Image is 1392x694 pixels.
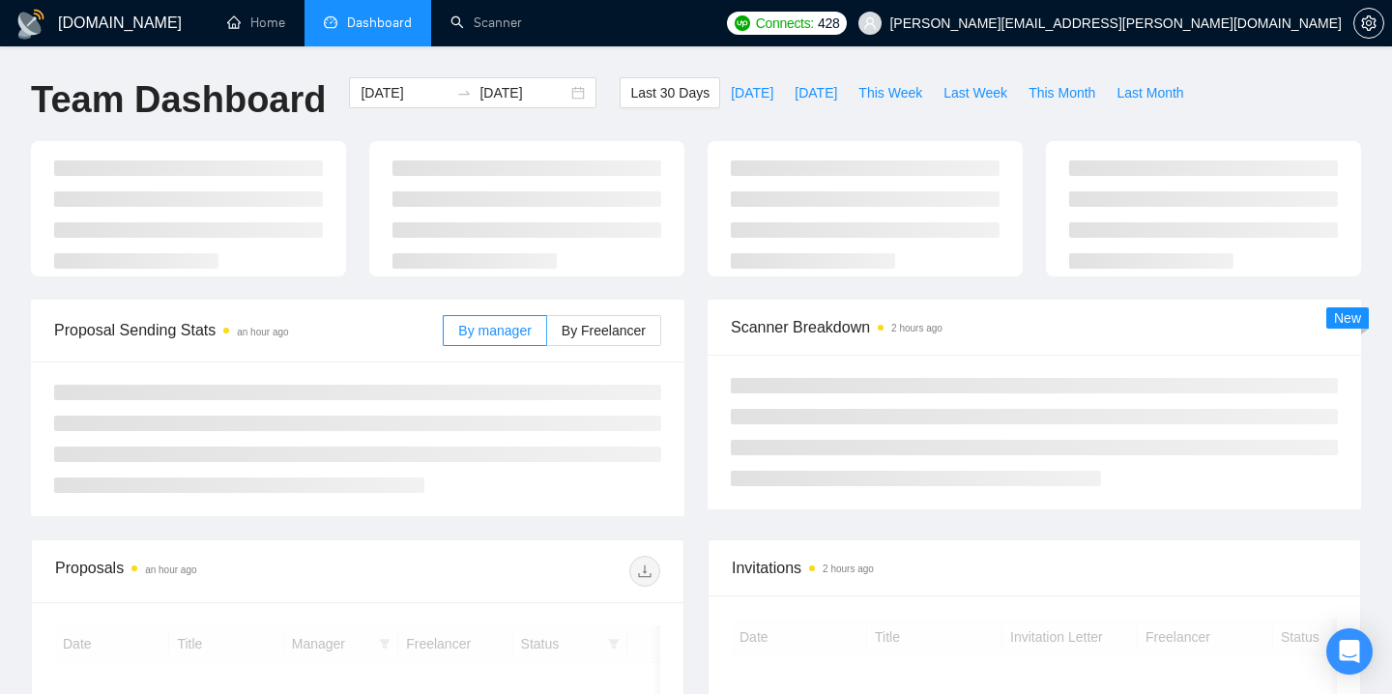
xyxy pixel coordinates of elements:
[891,323,942,333] time: 2 hours ago
[55,556,358,587] div: Proposals
[347,14,412,31] span: Dashboard
[735,15,750,31] img: upwork-logo.png
[1106,77,1194,108] button: Last Month
[795,82,837,103] span: [DATE]
[784,77,848,108] button: [DATE]
[1116,82,1183,103] span: Last Month
[620,77,720,108] button: Last 30 Days
[562,323,646,338] span: By Freelancer
[237,327,288,337] time: an hour ago
[456,85,472,101] span: to
[1326,628,1373,675] div: Open Intercom Messenger
[732,556,1337,580] span: Invitations
[361,82,449,103] input: Start date
[1353,8,1384,39] button: setting
[227,14,285,31] a: homeHome
[731,82,773,103] span: [DATE]
[145,564,196,575] time: an hour ago
[731,315,1338,339] span: Scanner Breakdown
[1018,77,1106,108] button: This Month
[450,14,522,31] a: searchScanner
[818,13,839,34] span: 428
[458,323,531,338] span: By manager
[31,77,326,123] h1: Team Dashboard
[456,85,472,101] span: swap-right
[15,9,46,40] img: logo
[1354,15,1383,31] span: setting
[933,77,1018,108] button: Last Week
[630,82,710,103] span: Last 30 Days
[848,77,933,108] button: This Week
[720,77,784,108] button: [DATE]
[1334,310,1361,326] span: New
[823,564,874,574] time: 2 hours ago
[943,82,1007,103] span: Last Week
[479,82,567,103] input: End date
[863,16,877,30] span: user
[1029,82,1095,103] span: This Month
[1353,15,1384,31] a: setting
[858,82,922,103] span: This Week
[54,318,443,342] span: Proposal Sending Stats
[324,15,337,29] span: dashboard
[756,13,814,34] span: Connects:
